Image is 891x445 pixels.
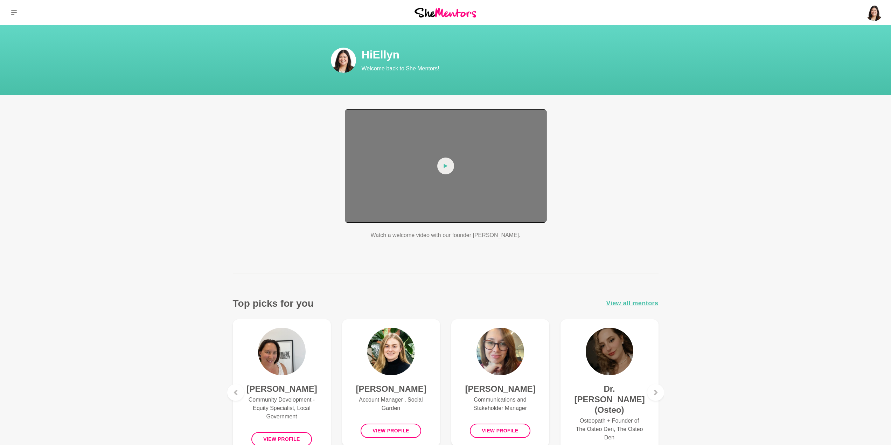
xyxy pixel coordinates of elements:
[586,328,633,375] img: Dr. Anastasiya Ovechkin (Osteo)
[476,328,524,375] img: Courtney McCloud
[362,64,614,73] p: Welcome back to She Mentors!
[345,231,547,239] p: Watch a welcome video with our founder [PERSON_NAME].
[470,424,530,438] button: View profile
[247,396,317,421] p: Community Development - Equity Specialist, Local Government
[465,384,535,394] h4: [PERSON_NAME]
[866,4,883,21] img: Ellyn Yiin
[606,298,659,308] a: View all mentors
[575,384,645,415] h4: Dr. [PERSON_NAME] (Osteo)
[465,396,535,412] p: Communications and Stakeholder Manager
[233,297,314,310] h3: Top picks for you
[247,384,317,394] h4: [PERSON_NAME]
[367,328,415,375] img: Cliodhna Reidy
[361,424,421,438] button: View profile
[331,48,356,73] img: Ellyn Yiin
[362,48,614,62] h1: Hi Ellyn
[356,396,426,412] p: Account Manager , Social Garden
[258,328,306,375] img: Amber Cassidy
[575,417,645,442] p: Osteopath + Founder of The Osteo Den, The Osteo Den
[415,8,476,17] img: She Mentors Logo
[356,384,426,394] h4: [PERSON_NAME]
